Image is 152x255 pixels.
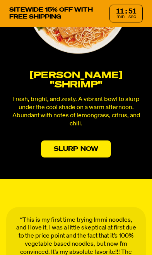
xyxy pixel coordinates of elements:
span: sec [128,14,136,19]
h3: [PERSON_NAME] "SHRIMP" [6,71,146,89]
div: 11 [116,8,124,15]
p: SITEWIDE 15% OFF WITH FREE SHIPPING [9,7,103,21]
span: min [116,14,125,19]
p: Fresh, bright, and zesty. A vibrant bowl to slurp under the cool shade on a warm afternoon. Abund... [6,96,146,128]
div: 51 [128,8,136,15]
a: Slurp Now [41,140,111,157]
div: : [125,8,127,15]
